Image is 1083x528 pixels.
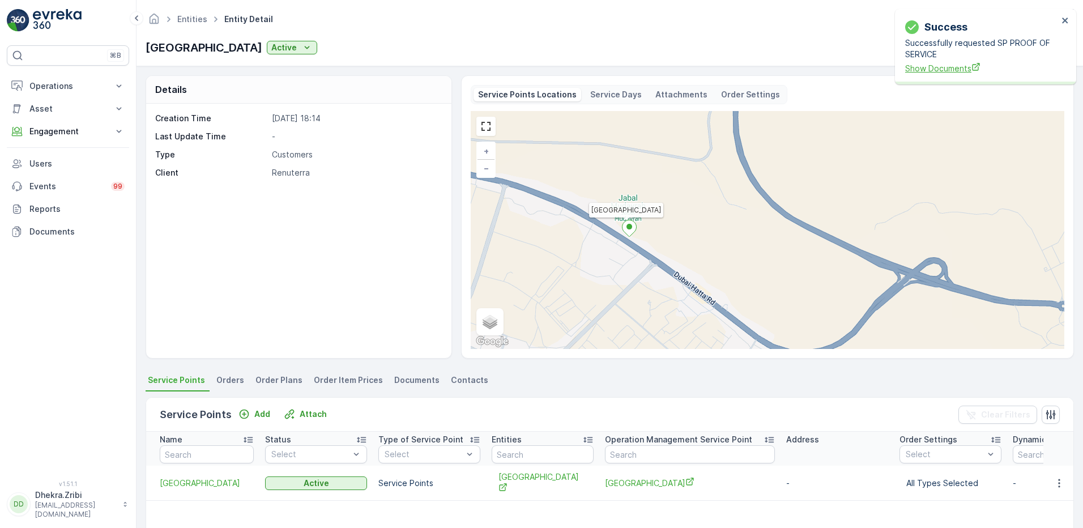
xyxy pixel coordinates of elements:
a: Documents [7,220,129,243]
p: Client [155,167,267,178]
p: Active [271,42,297,53]
div: DD [10,495,28,513]
p: Attachments [655,89,707,100]
span: Order Item Prices [314,374,383,386]
p: Order Settings [899,434,957,445]
a: Zoom In [477,143,494,160]
button: Attach [279,407,331,421]
p: Operation Management Service Point [605,434,752,445]
a: Layers [477,309,502,334]
p: ⌘B [110,51,121,60]
img: logo_light-DOdMpM7g.png [33,9,82,32]
span: Entity Detail [222,14,275,25]
p: Dynamics SP ID [1013,434,1073,445]
p: All Types Selected [906,478,995,489]
p: Renuterra [272,167,440,178]
p: Active [304,478,329,489]
p: Status [265,434,291,445]
span: Contacts [451,374,488,386]
span: Documents [394,374,440,386]
span: − [484,163,489,173]
button: Engagement [7,120,129,143]
p: Attach [300,408,327,420]
button: Active [267,41,317,54]
button: Active [265,476,367,490]
p: Select [906,449,984,460]
span: Service Points [148,374,205,386]
input: Search [160,445,254,463]
button: close [1061,16,1069,27]
button: DDDhekra.Zribi[EMAIL_ADDRESS][DOMAIN_NAME] [7,489,129,519]
p: [EMAIL_ADDRESS][DOMAIN_NAME] [35,501,117,519]
button: Operations [7,75,129,97]
a: Muzeria Medical Centre [498,471,587,495]
p: Asset [29,103,106,114]
span: [GEOGRAPHIC_DATA] [498,471,587,495]
p: Creation Time [155,113,267,124]
input: Search [605,445,775,463]
p: Service Points Locations [478,89,577,100]
span: Orders [216,374,244,386]
p: Add [254,408,270,420]
p: [DATE] 18:14 [272,113,440,124]
a: Users [7,152,129,175]
td: - [781,466,894,501]
p: Success [924,19,967,35]
p: Service Points [160,407,232,423]
p: Reports [29,203,125,215]
a: Reports [7,198,129,220]
span: [GEOGRAPHIC_DATA] [605,477,775,489]
p: 99 [113,182,122,191]
a: Events99 [7,175,129,198]
input: Search [492,445,594,463]
button: Clear Filters [958,406,1037,424]
p: Dhekra.Zribi [35,489,117,501]
a: Muzeria Medical Centre [605,477,775,489]
a: Muzeria Medical Centre [160,478,254,489]
p: Address [786,434,819,445]
a: Homepage [148,17,160,27]
img: logo [7,9,29,32]
span: v 1.51.1 [7,480,129,487]
img: Google [474,334,511,349]
p: Type [155,149,267,160]
p: Type of Service Point [378,434,463,445]
a: Open this area in Google Maps (opens a new window) [474,334,511,349]
p: Clear Filters [981,409,1030,420]
span: [GEOGRAPHIC_DATA] [160,478,254,489]
p: Service Points [378,478,480,489]
p: - [272,131,440,142]
p: Successfully requested SP PROOF OF SERVICE [905,37,1058,60]
button: Asset [7,97,129,120]
p: Customers [272,149,440,160]
a: Zoom Out [477,160,494,177]
p: Service Days [590,89,642,100]
p: [GEOGRAPHIC_DATA] [146,39,262,56]
p: Details [155,83,187,96]
p: Users [29,158,125,169]
a: View Fullscreen [477,118,494,135]
p: Entities [492,434,522,445]
p: Order Settings [721,89,780,100]
a: Entities [177,14,207,24]
p: Name [160,434,182,445]
p: Last Update Time [155,131,267,142]
button: Add [234,407,275,421]
a: Show Documents [905,62,1058,74]
p: Documents [29,226,125,237]
p: Operations [29,80,106,92]
span: + [484,146,489,156]
p: Engagement [29,126,106,137]
span: Order Plans [255,374,302,386]
p: Select [385,449,463,460]
p: Events [29,181,104,192]
p: Select [271,449,349,460]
